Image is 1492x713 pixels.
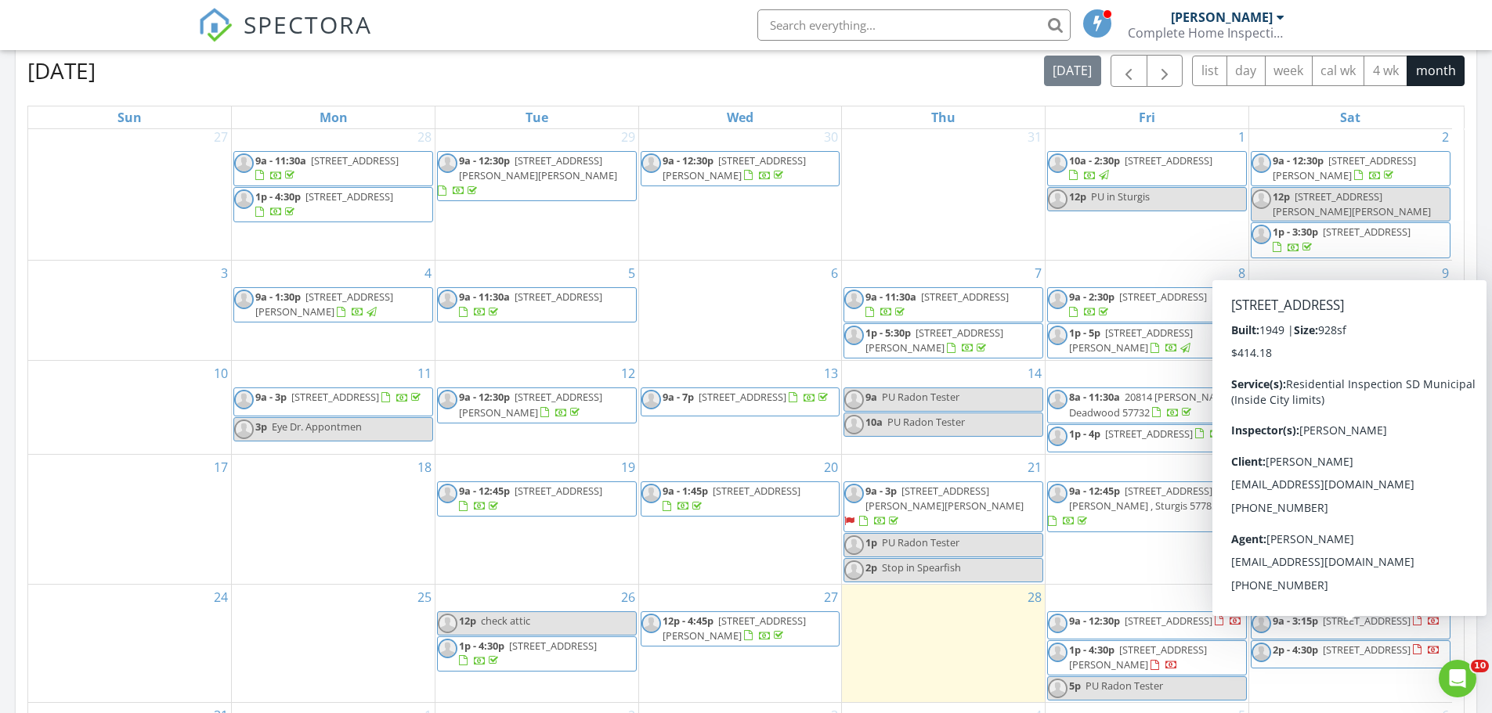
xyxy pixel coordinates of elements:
span: [STREET_ADDRESS][PERSON_NAME][PERSON_NAME] [865,484,1024,513]
span: 1p - 4:30p [459,639,504,653]
span: [STREET_ADDRESS] [699,390,786,404]
img: default-user-f0147aede5fd5fa78ca7ade42f37bd4542148d508eef1c3d3ea960f66861d68b.jpg [641,484,661,503]
span: 9a - 12:30p [459,390,510,404]
span: PU Radon Tester [1086,679,1163,693]
a: 9a - 7p [STREET_ADDRESS] [663,390,831,404]
a: 9a - 11:30a [STREET_ADDRESS] [844,287,1043,322]
a: 9a - 12:30p [STREET_ADDRESS][PERSON_NAME] [459,390,602,419]
span: PU Radon Tester [887,415,965,429]
a: 8a - 11:30a 20814 [PERSON_NAME], Deadwood 57732 [1047,387,1247,423]
span: 9a - 12:30p [459,153,510,167]
button: month [1407,56,1465,86]
a: Friday [1136,106,1158,128]
h2: [DATE] [27,55,96,86]
span: 12p [1069,189,1086,203]
img: default-user-f0147aede5fd5fa78ca7ade42f37bd4542148d508eef1c3d3ea960f66861d68b.jpg [844,390,864,409]
td: Go to August 24, 2025 [28,584,232,703]
a: 9a - 12:45p [STREET_ADDRESS] [459,484,602,513]
a: 1p - 4:30p [STREET_ADDRESS] [233,187,433,222]
a: 9a - 7p [STREET_ADDRESS] [641,387,840,416]
img: default-user-f0147aede5fd5fa78ca7ade42f37bd4542148d508eef1c3d3ea960f66861d68b.jpg [641,390,661,409]
td: Go to August 9, 2025 [1248,260,1452,361]
span: [STREET_ADDRESS][PERSON_NAME] [663,153,806,182]
a: 1p - 4:30p [STREET_ADDRESS] [437,636,637,672]
img: default-user-f0147aede5fd5fa78ca7ade42f37bd4542148d508eef1c3d3ea960f66861d68b.jpg [438,153,457,173]
span: PU in Sturgis [1091,189,1150,203]
img: default-user-f0147aede5fd5fa78ca7ade42f37bd4542148d508eef1c3d3ea960f66861d68b.jpg [234,290,254,309]
a: Monday [316,106,351,128]
span: [STREET_ADDRESS] [305,189,393,203]
span: 9a - 3:15p [1273,614,1318,628]
a: 9a - 12:30p [STREET_ADDRESS] [1069,614,1242,628]
img: default-user-f0147aede5fd5fa78ca7ade42f37bd4542148d508eef1c3d3ea960f66861d68b.jpg [1048,390,1068,409]
span: [STREET_ADDRESS][PERSON_NAME] [1069,643,1207,672]
a: 10a - 2:30p [STREET_ADDRESS] [1069,153,1212,182]
a: 9a - 3:15p [STREET_ADDRESS] [1251,611,1450,639]
a: 1p - 3:30p [STREET_ADDRESS] [1273,225,1411,254]
a: 9a - 1:30p [STREET_ADDRESS][PERSON_NAME] [255,290,393,319]
span: [STREET_ADDRESS][PERSON_NAME] [865,326,1003,355]
span: [STREET_ADDRESS][PERSON_NAME] [663,614,806,643]
a: 1p - 4:30p [STREET_ADDRESS] [255,189,393,218]
td: Go to August 28, 2025 [842,584,1046,703]
a: Thursday [928,106,959,128]
a: 1p - 5p [STREET_ADDRESS][PERSON_NAME] [1047,323,1247,358]
span: Off [1295,390,1310,404]
a: 9a - 12:30p [STREET_ADDRESS][PERSON_NAME][PERSON_NAME] [437,151,637,202]
a: Go to July 30, 2025 [821,124,841,149]
a: Go to August 14, 2025 [1024,361,1045,386]
td: Go to August 4, 2025 [232,260,435,361]
a: 12p - 4:45p [STREET_ADDRESS][PERSON_NAME] [641,611,840,646]
a: 1p - 4:30p [STREET_ADDRESS] [459,639,597,668]
span: 9a - 1:45p [663,484,708,498]
img: default-user-f0147aede5fd5fa78ca7ade42f37bd4542148d508eef1c3d3ea960f66861d68b.jpg [1048,643,1068,662]
span: 8a - 11:30a [1069,390,1120,404]
img: default-user-f0147aede5fd5fa78ca7ade42f37bd4542148d508eef1c3d3ea960f66861d68b.jpg [1048,153,1068,173]
a: Go to August 12, 2025 [618,361,638,386]
span: 12a [1273,390,1290,404]
a: 9a - 12:30p [STREET_ADDRESS][PERSON_NAME] [437,387,637,423]
span: PU Radon Tester [882,390,959,404]
a: 1p - 5p [STREET_ADDRESS][PERSON_NAME] [1069,326,1193,355]
td: Go to August 25, 2025 [232,584,435,703]
td: Go to August 14, 2025 [842,361,1046,455]
a: Go to August 18, 2025 [414,455,435,480]
img: default-user-f0147aede5fd5fa78ca7ade42f37bd4542148d508eef1c3d3ea960f66861d68b.jpg [844,535,864,555]
img: default-user-f0147aede5fd5fa78ca7ade42f37bd4542148d508eef1c3d3ea960f66861d68b.jpg [641,614,661,633]
a: 2p - 4:30p [STREET_ADDRESS] [1251,640,1450,668]
a: Go to July 28, 2025 [414,124,435,149]
a: 1p - 4p [STREET_ADDRESS] [1069,427,1237,441]
a: 1p - 5:30p [STREET_ADDRESS][PERSON_NAME] [865,326,1003,355]
img: default-user-f0147aede5fd5fa78ca7ade42f37bd4542148d508eef1c3d3ea960f66861d68b.jpg [1252,189,1271,209]
span: 1p - 4:30p [1069,643,1114,657]
td: Go to August 12, 2025 [435,361,638,455]
a: Go to August 5, 2025 [625,261,638,286]
a: 9a - 1:30p [STREET_ADDRESS][PERSON_NAME] [233,287,433,322]
img: default-user-f0147aede5fd5fa78ca7ade42f37bd4542148d508eef1c3d3ea960f66861d68b.jpg [438,639,457,658]
span: 9a - 11:30a [255,153,306,167]
a: 9a - 1:45p [STREET_ADDRESS] [663,484,800,513]
a: 9a - 2:30p [STREET_ADDRESS] [1069,290,1207,319]
td: Go to August 3, 2025 [28,260,232,361]
a: 9a - 11:30a [STREET_ADDRESS] [233,151,433,186]
a: 9a - 3p [STREET_ADDRESS] [233,387,433,416]
a: 1p - 4:30p [STREET_ADDRESS][PERSON_NAME] [1047,640,1247,675]
span: [STREET_ADDRESS] [509,639,597,653]
a: Wednesday [724,106,757,128]
a: Go to August 1, 2025 [1235,124,1248,149]
div: [PERSON_NAME] [1171,9,1273,25]
img: default-user-f0147aede5fd5fa78ca7ade42f37bd4542148d508eef1c3d3ea960f66861d68b.jpg [1252,153,1271,173]
td: Go to August 15, 2025 [1046,361,1249,455]
td: Go to August 7, 2025 [842,260,1046,361]
a: Go to July 27, 2025 [211,124,231,149]
span: Eye Dr. Appontmen [272,420,362,434]
a: 9a - 12:30p [STREET_ADDRESS][PERSON_NAME] [641,151,840,186]
a: 9a - 12:45p [STREET_ADDRESS][PERSON_NAME] , Sturgis 57785 [1047,481,1247,532]
span: [STREET_ADDRESS] [291,390,379,404]
a: 9a - 11:30a [STREET_ADDRESS] [459,290,602,319]
a: 9a - 3:15p [STREET_ADDRESS] [1273,614,1440,628]
span: [STREET_ADDRESS][PERSON_NAME] , Sturgis 57785 [1069,484,1217,513]
img: default-user-f0147aede5fd5fa78ca7ade42f37bd4542148d508eef1c3d3ea960f66861d68b.jpg [234,390,254,409]
a: Go to August 16, 2025 [1432,361,1452,386]
a: 9a - 11:30a [STREET_ADDRESS] [865,290,1009,319]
